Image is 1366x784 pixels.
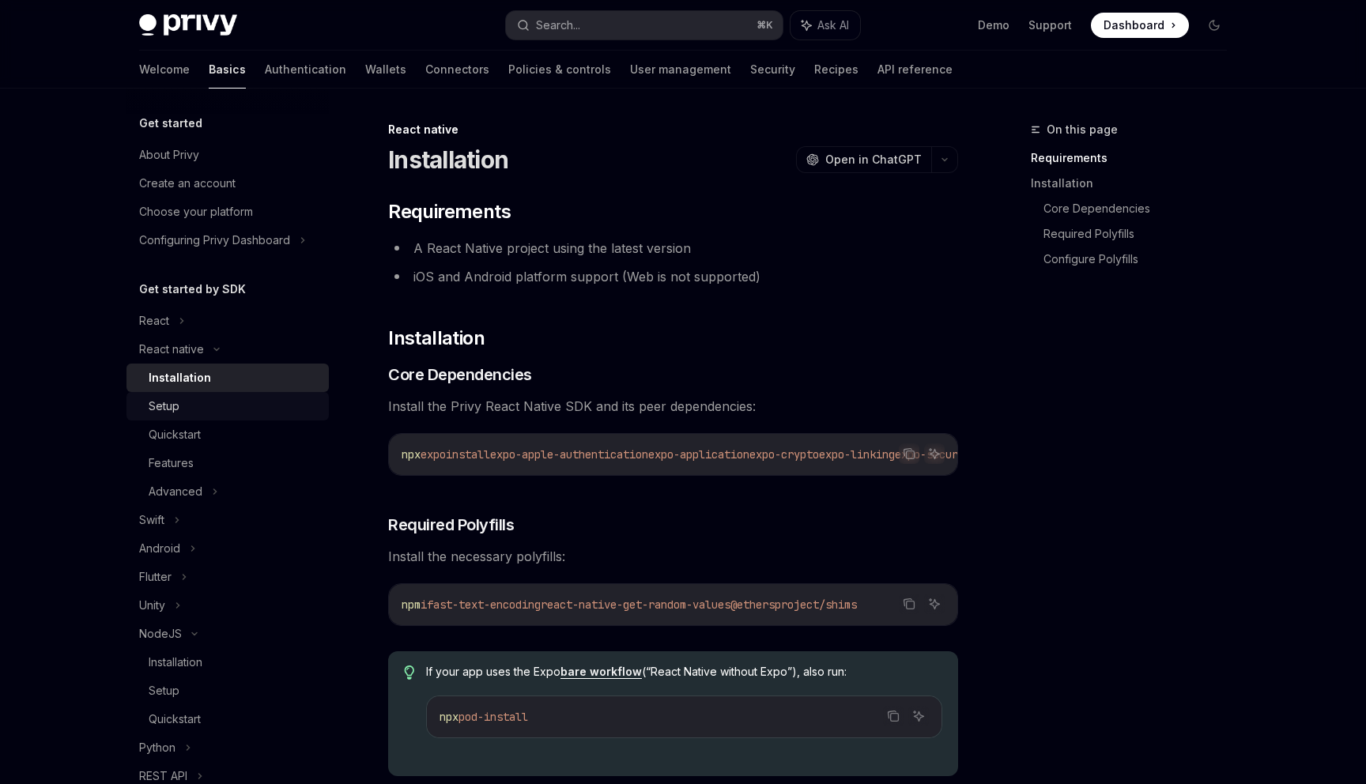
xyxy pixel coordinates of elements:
[126,705,329,733] a: Quickstart
[126,449,329,477] a: Features
[426,664,942,680] span: If your app uses the Expo (“React Native without Expo”), also run:
[139,280,246,299] h5: Get started by SDK
[421,447,446,462] span: expo
[421,597,427,612] span: i
[1202,13,1227,38] button: Toggle dark mode
[139,174,236,193] div: Create an account
[149,710,201,729] div: Quickstart
[388,545,958,567] span: Install the necessary polyfills:
[883,706,904,726] button: Copy the contents from the code block
[388,122,958,138] div: React native
[139,311,169,330] div: React
[139,340,204,359] div: React native
[265,51,346,89] a: Authentication
[149,681,179,700] div: Setup
[388,266,958,288] li: iOS and Android platform support (Web is not supported)
[560,665,642,679] a: bare workflow
[139,202,253,221] div: Choose your platform
[139,231,290,250] div: Configuring Privy Dashboard
[388,145,508,174] h1: Installation
[139,539,180,558] div: Android
[1031,145,1240,171] a: Requirements
[1043,221,1240,247] a: Required Polyfills
[796,146,931,173] button: Open in ChatGPT
[877,51,953,89] a: API reference
[149,653,202,672] div: Installation
[209,51,246,89] a: Basics
[490,447,648,462] span: expo-apple-authentication
[541,597,730,612] span: react-native-get-random-values
[388,364,532,386] span: Core Dependencies
[149,482,202,501] div: Advanced
[1031,171,1240,196] a: Installation
[978,17,1009,33] a: Demo
[536,16,580,35] div: Search...
[388,199,511,224] span: Requirements
[440,710,458,724] span: npx
[1047,120,1118,139] span: On this page
[388,237,958,259] li: A React Native project using the latest version
[139,114,202,133] h5: Get started
[1043,247,1240,272] a: Configure Polyfills
[388,514,514,536] span: Required Polyfills
[126,392,329,420] a: Setup
[825,152,922,168] span: Open in ChatGPT
[814,51,858,89] a: Recipes
[139,624,182,643] div: NodeJS
[1104,17,1164,33] span: Dashboard
[139,51,190,89] a: Welcome
[1091,13,1189,38] a: Dashboard
[402,597,421,612] span: npm
[139,738,175,757] div: Python
[817,17,849,33] span: Ask AI
[506,11,783,40] button: Search...⌘K
[924,443,945,464] button: Ask AI
[508,51,611,89] a: Policies & controls
[749,447,819,462] span: expo-crypto
[648,447,749,462] span: expo-application
[126,169,329,198] a: Create an account
[427,597,541,612] span: fast-text-encoding
[404,665,415,680] svg: Tip
[908,706,929,726] button: Ask AI
[791,11,860,40] button: Ask AI
[402,447,421,462] span: npx
[126,141,329,169] a: About Privy
[757,19,773,32] span: ⌘ K
[1028,17,1072,33] a: Support
[126,364,329,392] a: Installation
[630,51,731,89] a: User management
[126,420,329,449] a: Quickstart
[126,648,329,677] a: Installation
[425,51,489,89] a: Connectors
[924,594,945,614] button: Ask AI
[139,145,199,164] div: About Privy
[899,443,919,464] button: Copy the contents from the code block
[899,594,919,614] button: Copy the contents from the code block
[388,395,958,417] span: Install the Privy React Native SDK and its peer dependencies:
[139,14,237,36] img: dark logo
[895,447,1002,462] span: expo-secure-store
[149,397,179,416] div: Setup
[446,447,490,462] span: install
[139,567,172,586] div: Flutter
[388,326,485,351] span: Installation
[365,51,406,89] a: Wallets
[149,425,201,444] div: Quickstart
[730,597,857,612] span: @ethersproject/shims
[819,447,895,462] span: expo-linking
[126,198,329,226] a: Choose your platform
[750,51,795,89] a: Security
[149,454,194,473] div: Features
[1043,196,1240,221] a: Core Dependencies
[126,677,329,705] a: Setup
[139,596,165,615] div: Unity
[139,511,164,530] div: Swift
[458,710,528,724] span: pod-install
[149,368,211,387] div: Installation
